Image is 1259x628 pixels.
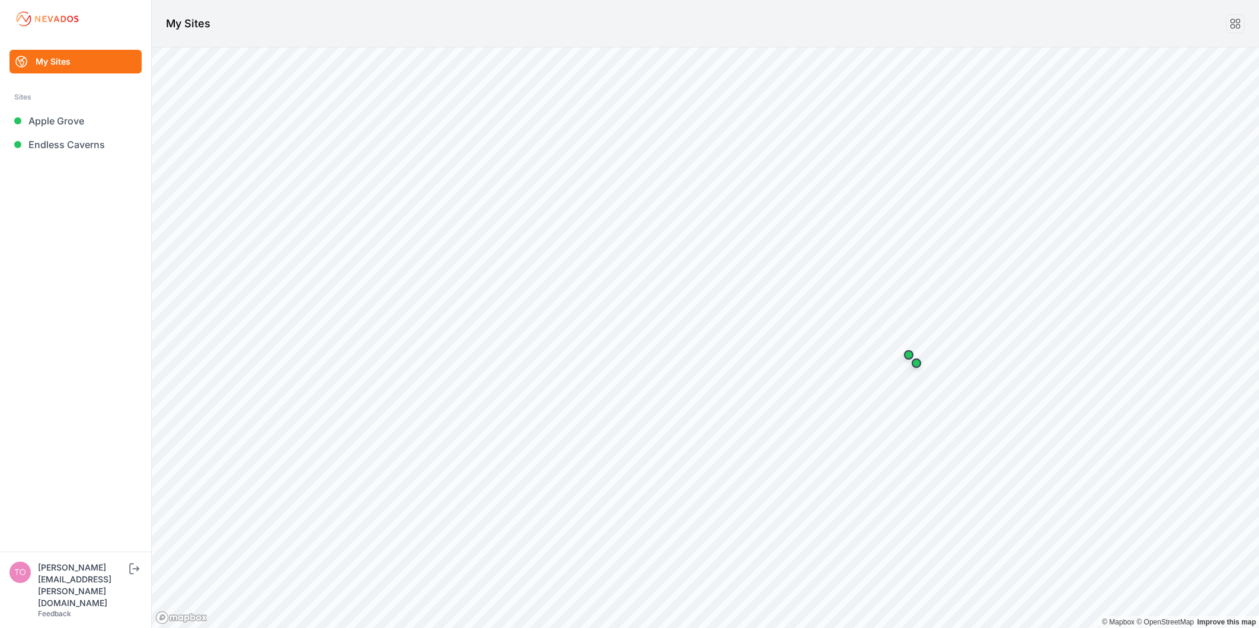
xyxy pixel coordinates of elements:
img: Nevados [14,9,81,28]
a: Endless Caverns [9,133,142,156]
h1: My Sites [166,15,210,32]
a: OpenStreetMap [1136,618,1194,626]
a: Mapbox [1102,618,1135,626]
div: Map marker [897,343,921,367]
a: My Sites [9,50,142,73]
img: tomasz.barcz@energix-group.com [9,562,31,583]
div: Sites [14,90,137,104]
div: [PERSON_NAME][EMAIL_ADDRESS][PERSON_NAME][DOMAIN_NAME] [38,562,127,609]
a: Feedback [38,609,71,618]
a: Apple Grove [9,109,142,133]
canvas: Map [152,47,1259,628]
a: Mapbox logo [155,611,207,624]
a: Map feedback [1197,618,1256,626]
